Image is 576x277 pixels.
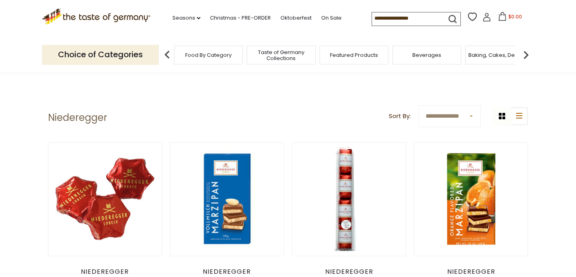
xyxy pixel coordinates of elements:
a: Featured Products [330,52,378,58]
p: Choice of Categories [42,45,159,64]
img: Niederegger "Classics" Dark Chocolate Marzipan Pralines, 4 pc. 1.8 oz - DEAL [292,143,406,256]
a: Baking, Cakes, Desserts [468,52,530,58]
label: Sort By: [389,111,411,121]
div: Niederegger [170,268,284,276]
div: Niederegger [48,268,162,276]
img: previous arrow [159,47,175,63]
div: Niederegger [292,268,406,276]
a: Taste of Germany Collections [249,49,313,61]
h1: Niederegger [48,112,107,124]
a: Oktoberfest [280,14,312,22]
button: $0.00 [493,12,527,24]
span: $0.00 [508,13,522,20]
img: Niederegger Luebeck Marzipan Stars, 0.5 oz, Single Serve - DEAL [48,143,162,256]
a: Food By Category [185,52,232,58]
img: next arrow [518,47,534,63]
img: Niederegger Marzipan Classic Bar - Milk 3.8 oz - DEAL [170,143,284,256]
a: Christmas - PRE-ORDER [210,14,271,22]
a: Beverages [412,52,441,58]
div: Niederegger [414,268,528,276]
a: On Sale [321,14,342,22]
img: Niederegger Marzipan Classic Bar Orange [414,143,528,256]
a: Seasons [172,14,200,22]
